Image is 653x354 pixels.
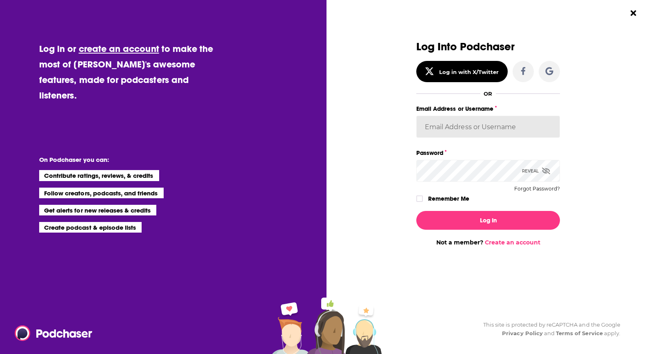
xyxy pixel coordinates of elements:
button: Close Button [626,5,641,21]
div: Not a member? [416,239,560,246]
a: Podchaser - Follow, Share and Rate Podcasts [15,325,87,341]
a: create an account [79,43,159,54]
li: Create podcast & episode lists [39,222,142,233]
li: Contribute ratings, reviews, & credits [39,170,159,181]
button: Forgot Password? [514,186,560,192]
a: Create an account [485,239,540,246]
label: Password [416,148,560,158]
div: This site is protected by reCAPTCHA and the Google and apply. [477,320,620,338]
div: OR [484,90,492,97]
li: On Podchaser you can: [39,156,202,164]
h3: Log Into Podchaser [416,41,560,53]
label: Remember Me [428,193,469,204]
label: Email Address or Username [416,103,560,114]
img: Podchaser - Follow, Share and Rate Podcasts [15,325,93,341]
a: Terms of Service [556,330,603,336]
div: Log in with X/Twitter [439,69,499,75]
button: Log in with X/Twitter [416,61,508,82]
input: Email Address or Username [416,116,560,138]
div: Reveal [522,160,550,182]
li: Get alerts for new releases & credits [39,205,156,215]
button: Log In [416,211,560,230]
li: Follow creators, podcasts, and friends [39,188,164,198]
a: Privacy Policy [502,330,543,336]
